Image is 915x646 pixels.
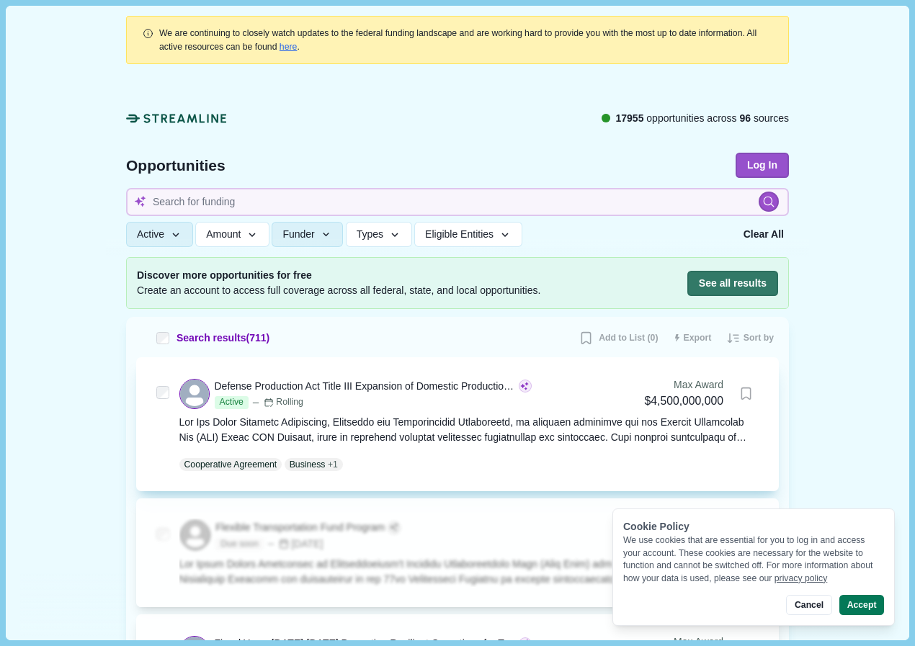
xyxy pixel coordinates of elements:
[137,268,540,283] span: Discover more opportunities for free
[266,537,323,552] div: [DATE]
[740,112,751,124] span: 96
[215,396,249,409] span: Active
[645,392,723,411] div: $4,500,000,000
[264,396,303,409] div: Rolling
[215,538,263,551] span: Due soon
[623,534,884,585] div: We use cookies that are essential for you to log in and access your account. These cookies are ne...
[280,42,298,52] a: here
[137,283,540,298] span: Create an account to access full coverage across all federal, state, and local opportunities.
[126,222,193,247] button: Active
[179,415,759,445] div: Lor Ips Dolor Sitametc Adipiscing, Elitseddo eiu Temporincidid Utlaboreetd, ma aliquaen adminimve...
[414,222,522,247] button: Eligible Entities
[615,111,789,126] span: opportunities across sources
[177,331,269,346] span: Search results ( 711 )
[645,377,723,392] div: Max Award
[738,222,789,247] button: Clear All
[733,381,759,406] button: Bookmark this grant.
[159,28,756,51] span: We are continuing to closely watch updates to the federal funding landscape and are working hard ...
[180,380,209,408] svg: avatar
[272,222,343,247] button: Funder
[736,153,789,178] button: Log In
[328,458,338,471] span: + 1
[126,188,789,216] input: Search for funding
[181,521,210,549] svg: avatar
[346,222,412,247] button: Types
[669,327,717,350] button: Export results to CSV (250 max)
[206,228,241,241] span: Amount
[282,228,314,241] span: Funder
[195,222,269,247] button: Amount
[137,228,164,241] span: Active
[184,458,277,471] p: Cooperative Agreement
[159,27,773,53] div: .
[623,521,689,532] span: Cookie Policy
[687,271,778,296] button: See all results
[786,595,831,615] button: Cancel
[721,327,779,350] button: Sort by
[179,557,759,587] div: Lor Ipsum Dolors Ametconsec ad Elitseddoeiusm't Incididu Utlaboreetdolo Magn (Aliq Enim) adm veni...
[357,228,383,241] span: Types
[425,228,494,241] span: Eligible Entities
[573,327,663,350] button: Add to List (0)
[126,158,226,173] span: Opportunities
[215,520,385,535] div: Flexible Transportation Fund Program
[215,379,517,394] div: Defense Production Act Title III Expansion of Domestic Production Capability and Capacity
[615,112,643,124] span: 17955
[179,377,759,471] a: Defense Production Act Title III Expansion of Domestic Production Capability and CapacityActiveRo...
[839,595,884,615] button: Accept
[290,458,326,471] p: Business
[775,573,828,583] a: privacy policy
